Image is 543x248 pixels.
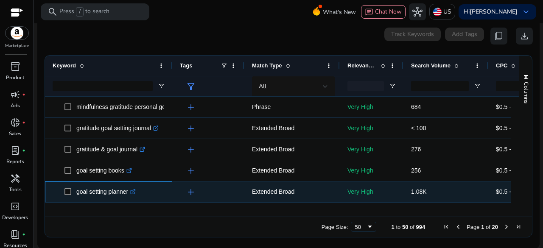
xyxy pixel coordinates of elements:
[515,223,522,230] div: Last Page
[10,117,20,128] span: donut_small
[516,28,533,45] button: download
[59,7,109,17] p: Press to search
[355,224,367,230] div: 50
[402,224,408,230] span: 50
[186,123,196,134] span: add
[470,8,518,16] b: [PERSON_NAME]
[48,7,58,17] span: search
[474,83,481,89] button: Open Filter Menu
[347,141,396,158] p: Very High
[252,183,332,201] p: Extended Broad
[412,7,423,17] span: hub
[522,82,530,103] span: Columns
[10,173,20,184] span: handyman
[347,120,396,137] p: Very High
[22,149,25,152] span: fiber_manual_record
[496,188,528,195] span: $0.5 - $0.75
[252,162,332,179] p: Extended Broad
[481,224,484,230] span: 1
[351,222,376,232] div: Page Size
[76,204,141,222] p: goal setting workbook
[467,224,479,230] span: Page
[186,81,196,92] span: filter_alt
[22,93,25,96] span: fiber_manual_record
[519,31,529,41] span: download
[76,183,136,201] p: goal setting planner
[11,102,20,109] p: Ads
[53,62,76,69] span: Keyword
[76,141,145,158] p: gratitude & goal journal
[53,81,153,91] input: Keyword Filter Input
[361,5,406,19] button: chatChat Now
[411,125,426,131] span: < 100
[411,146,421,153] span: 276
[252,141,332,158] p: Extended Broad
[409,3,426,20] button: hub
[76,98,238,116] p: mindfulness gratitude personal goal setting journal planner
[411,103,421,110] span: 684
[411,188,427,195] span: 1.08K
[496,167,528,174] span: $0.5 - $0.75
[347,162,396,179] p: Very High
[10,145,20,156] span: lab_profile
[9,130,21,137] p: Sales
[347,183,396,201] p: Very High
[443,4,451,19] p: US
[76,162,132,179] p: goal setting books
[10,61,20,72] span: inventory_2
[186,187,196,197] span: add
[180,62,192,69] span: Tags
[10,201,20,212] span: code_blocks
[186,166,196,176] span: add
[259,82,266,90] span: All
[496,103,528,110] span: $0.5 - $0.75
[365,8,373,17] span: chat
[347,98,396,116] p: Very High
[411,167,421,174] span: 256
[396,224,400,230] span: to
[322,224,348,230] div: Page Size:
[22,233,25,236] span: fiber_manual_record
[416,224,425,230] span: 994
[10,229,20,240] span: book_4
[375,8,402,16] span: Chat Now
[492,224,498,230] span: 20
[503,223,510,230] div: Next Page
[496,125,528,131] span: $0.5 - $0.75
[486,224,490,230] span: of
[158,83,165,89] button: Open Filter Menu
[443,223,450,230] div: First Page
[252,62,282,69] span: Match Type
[186,145,196,155] span: add
[2,214,28,221] p: Developers
[410,224,414,230] span: of
[252,120,332,137] p: Extended Broad
[252,98,332,116] p: Phrase
[411,81,469,91] input: Search Volume Filter Input
[389,83,396,89] button: Open Filter Menu
[252,204,332,222] p: Extended Broad
[6,158,24,165] p: Reports
[22,121,25,124] span: fiber_manual_record
[411,62,451,69] span: Search Volume
[347,204,396,222] p: Very High
[186,208,196,218] span: add
[9,186,22,193] p: Tools
[496,62,507,69] span: CPC
[76,120,159,137] p: gratitude goal setting journal
[455,223,462,230] div: Previous Page
[6,27,28,39] img: amazon.svg
[521,7,531,17] span: keyboard_arrow_down
[433,8,442,16] img: us.svg
[76,7,84,17] span: /
[323,5,356,20] span: What's New
[186,102,196,112] span: add
[5,43,29,49] p: Marketplace
[10,89,20,100] span: campaign
[464,9,518,15] p: Hi
[347,62,377,69] span: Relevance Score
[392,224,395,230] span: 1
[6,74,24,81] p: Product
[496,146,528,153] span: $0.5 - $0.75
